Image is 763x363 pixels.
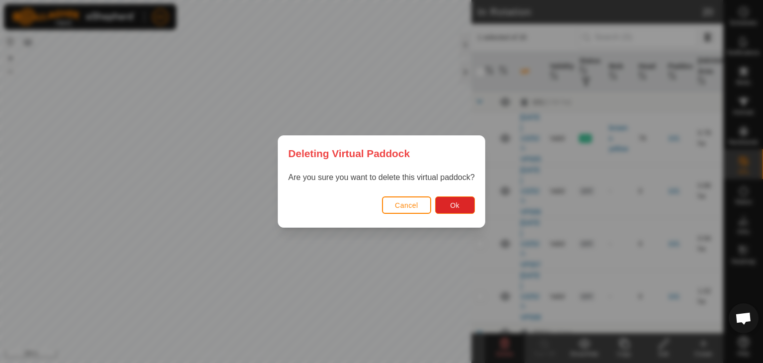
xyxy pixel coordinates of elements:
[288,172,474,183] p: Are you sure you want to delete this virtual paddock?
[450,201,459,209] span: Ok
[288,146,410,161] span: Deleting Virtual Paddock
[395,201,418,209] span: Cancel
[382,196,431,214] button: Cancel
[729,303,759,333] div: Open chat
[435,196,475,214] button: Ok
